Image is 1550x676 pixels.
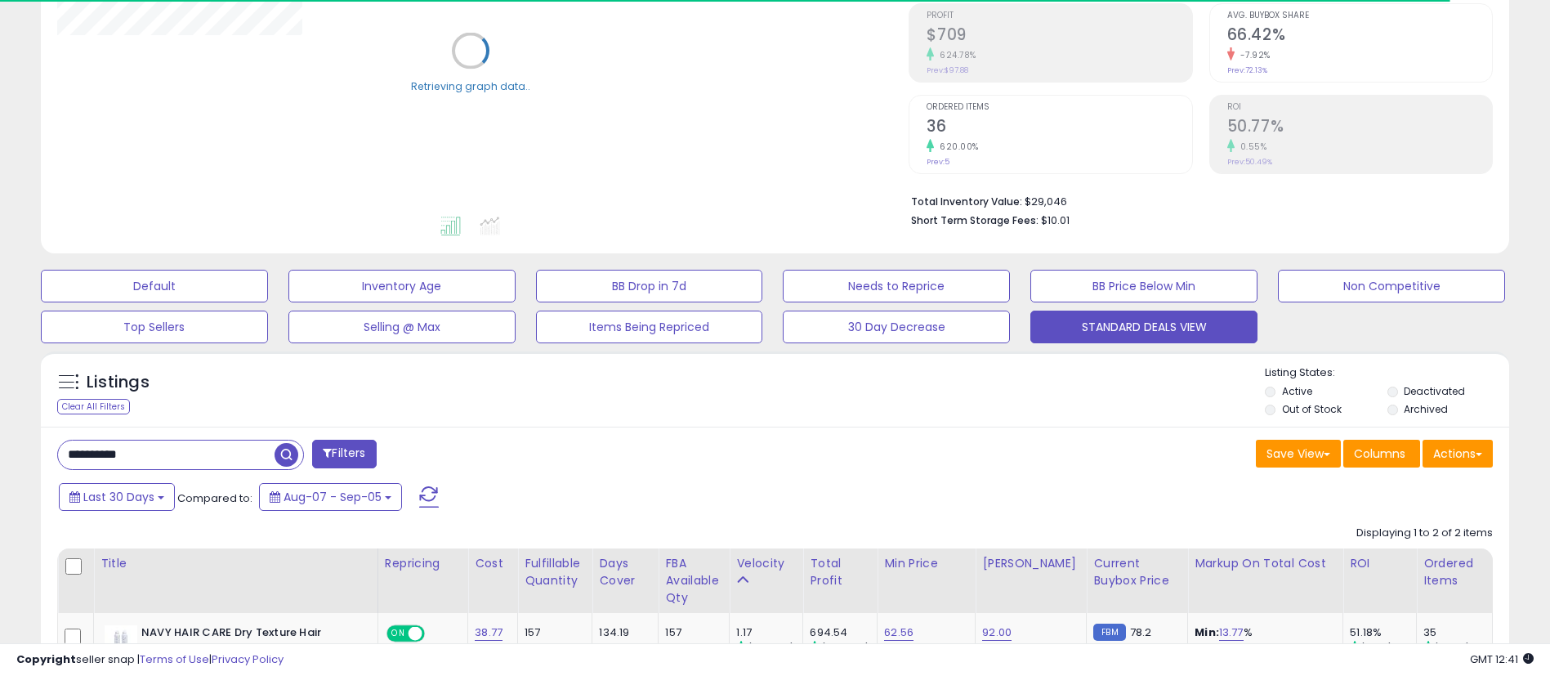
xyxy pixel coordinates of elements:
[1235,49,1271,61] small: -7.92%
[783,270,1010,302] button: Needs to Reprice
[83,489,154,505] span: Last 30 Days
[1093,624,1125,641] small: FBM
[536,311,763,343] button: Items Being Repriced
[1227,25,1492,47] h2: 66.42%
[1423,555,1485,589] div: Ordered Items
[665,625,717,640] div: 157
[911,195,1022,208] b: Total Inventory Value:
[1350,555,1409,572] div: ROI
[736,555,796,572] div: Velocity
[16,651,76,667] strong: Copyright
[1282,384,1312,398] label: Active
[1423,625,1492,640] div: 35
[1227,65,1267,75] small: Prev: 72.13%
[101,555,371,572] div: Title
[911,190,1481,210] li: $29,046
[927,65,968,75] small: Prev: $97.88
[1093,555,1181,589] div: Current Buybox Price
[599,555,651,589] div: Days Cover
[1227,11,1492,20] span: Avg. Buybox Share
[1256,440,1341,468] button: Save View
[982,625,1012,641] a: 92.00
[1227,103,1492,112] span: ROI
[1350,625,1416,640] div: 51.18%
[259,483,402,511] button: Aug-07 - Sep-05
[1195,625,1330,656] div: %
[1130,625,1152,640] span: 78.2
[41,311,268,343] button: Top Sellers
[927,103,1191,112] span: Ordered Items
[536,270,763,302] button: BB Drop in 7d
[927,11,1191,20] span: Profit
[927,117,1191,139] h2: 36
[599,625,645,640] div: 134.19
[1227,117,1492,139] h2: 50.77%
[927,25,1191,47] h2: $709
[1030,270,1257,302] button: BB Price Below Min
[105,625,137,658] img: 41XNf3SDlXL._SL40_.jpg
[288,270,516,302] button: Inventory Age
[1404,402,1448,416] label: Archived
[411,78,530,93] div: Retrieving graph data..
[177,490,252,506] span: Compared to:
[1423,440,1493,468] button: Actions
[385,555,461,572] div: Repricing
[525,555,585,589] div: Fulfillable Quantity
[927,157,949,167] small: Prev: 5
[1282,402,1342,416] label: Out of Stock
[911,213,1039,227] b: Short Term Storage Fees:
[1235,141,1267,153] small: 0.55%
[475,555,511,572] div: Cost
[1356,526,1493,541] div: Displaying 1 to 2 of 2 items
[1470,651,1534,667] span: 2025-10-6 12:41 GMT
[783,311,1010,343] button: 30 Day Decrease
[1343,440,1420,468] button: Columns
[736,625,802,640] div: 1.17
[388,627,409,641] span: ON
[525,625,579,640] div: 157
[884,625,913,641] a: 62.56
[59,483,175,511] button: Last 30 Days
[1265,365,1509,381] p: Listing States:
[41,270,268,302] button: Default
[884,555,968,572] div: Min Price
[16,652,284,668] div: seller snap | |
[1188,548,1343,613] th: The percentage added to the cost of goods (COGS) that forms the calculator for Min & Max prices.
[212,651,284,667] a: Privacy Policy
[934,141,979,153] small: 620.00%
[1195,555,1336,572] div: Markup on Total Cost
[982,555,1079,572] div: [PERSON_NAME]
[1195,625,1219,640] b: Min:
[288,311,516,343] button: Selling @ Max
[1227,157,1272,167] small: Prev: 50.49%
[57,399,130,414] div: Clear All Filters
[312,440,376,468] button: Filters
[1354,445,1405,462] span: Columns
[1219,625,1244,641] a: 13.77
[87,371,150,394] h5: Listings
[1041,213,1070,228] span: $10.01
[810,625,877,640] div: 694.54
[1278,270,1505,302] button: Non Competitive
[284,489,382,505] span: Aug-07 - Sep-05
[934,49,976,61] small: 624.78%
[665,555,722,607] div: FBA Available Qty
[810,555,870,589] div: Total Profit
[140,651,209,667] a: Terms of Use
[1030,311,1257,343] button: STANDARD DEALS VIEW
[475,625,503,641] a: 38.77
[1404,384,1465,398] label: Deactivated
